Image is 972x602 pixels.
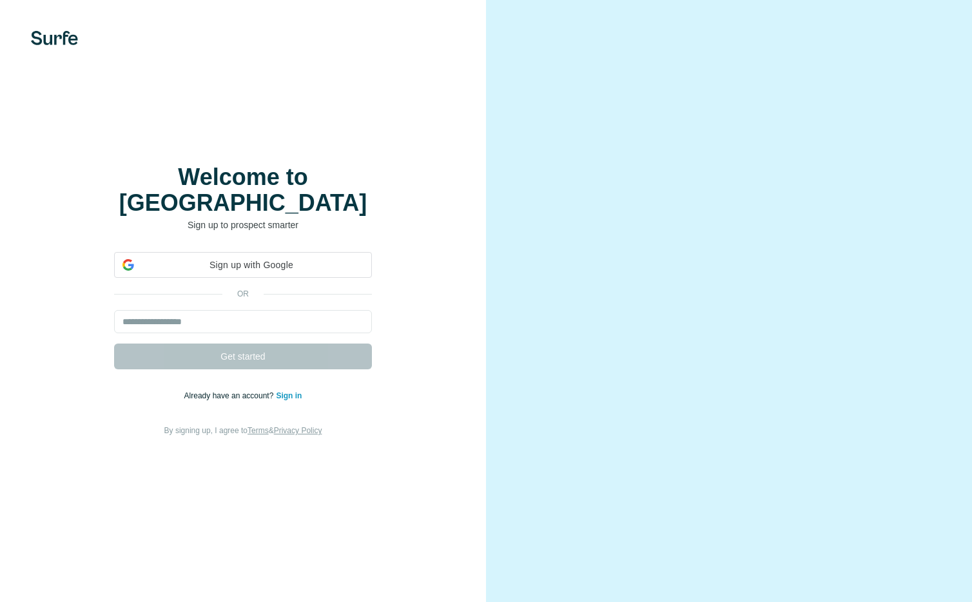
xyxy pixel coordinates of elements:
[222,288,264,300] p: or
[139,258,364,272] span: Sign up with Google
[114,164,372,216] h1: Welcome to [GEOGRAPHIC_DATA]
[248,426,269,435] a: Terms
[114,218,372,231] p: Sign up to prospect smarter
[276,391,302,400] a: Sign in
[184,391,277,400] span: Already have an account?
[31,31,78,45] img: Surfe's logo
[274,426,322,435] a: Privacy Policy
[164,426,322,435] span: By signing up, I agree to &
[114,252,372,278] div: Sign up with Google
